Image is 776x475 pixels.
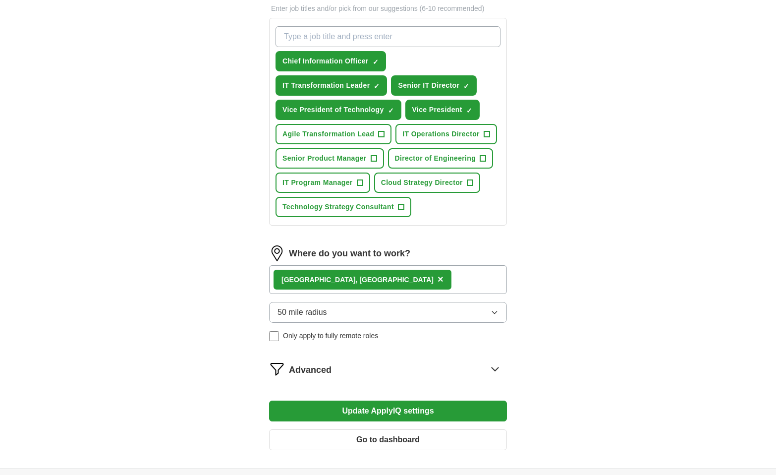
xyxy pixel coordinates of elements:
[282,80,370,91] span: IT Transformation Leader
[276,173,370,193] button: IT Program Manager
[276,75,387,96] button: IT Transformation Leader✓
[269,401,507,421] button: Update ApplyIQ settings
[269,245,285,261] img: location.png
[395,124,497,144] button: IT Operations Director
[398,80,459,91] span: Senior IT Director
[276,26,500,47] input: Type a job title and press enter
[276,197,411,217] button: Technology Strategy Consultant
[283,331,378,341] span: Only apply to fully remote roles
[391,75,477,96] button: Senior IT Director✓
[269,331,279,341] input: Only apply to fully remote roles
[282,129,374,139] span: Agile Transformation Lead
[381,178,463,188] span: Cloud Strategy Director
[402,129,480,139] span: IT Operations Director
[466,107,472,115] span: ✓
[463,82,469,90] span: ✓
[373,58,379,66] span: ✓
[282,56,369,66] span: Chief Information Officer
[269,302,507,323] button: 50 mile radius
[276,124,391,144] button: Agile Transformation Lead
[289,363,332,377] span: Advanced
[276,148,384,169] button: Senior Product Manager
[276,100,401,120] button: Vice President of Technology✓
[281,275,434,285] div: [GEOGRAPHIC_DATA], [GEOGRAPHIC_DATA]
[269,361,285,377] img: filter
[412,105,462,115] span: Vice President
[374,82,380,90] span: ✓
[388,107,394,115] span: ✓
[282,202,394,212] span: Technology Strategy Consultant
[282,178,353,188] span: IT Program Manager
[438,272,443,287] button: ×
[269,429,507,450] button: Go to dashboard
[276,51,386,71] button: Chief Information Officer✓
[395,153,476,164] span: Director of Engineering
[282,153,367,164] span: Senior Product Manager
[405,100,480,120] button: Vice President✓
[374,173,480,193] button: Cloud Strategy Director
[269,3,507,14] p: Enter job titles and/or pick from our suggestions (6-10 recommended)
[282,105,384,115] span: Vice President of Technology
[388,148,494,169] button: Director of Engineering
[289,247,410,260] label: Where do you want to work?
[277,306,327,318] span: 50 mile radius
[438,274,443,285] span: ×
